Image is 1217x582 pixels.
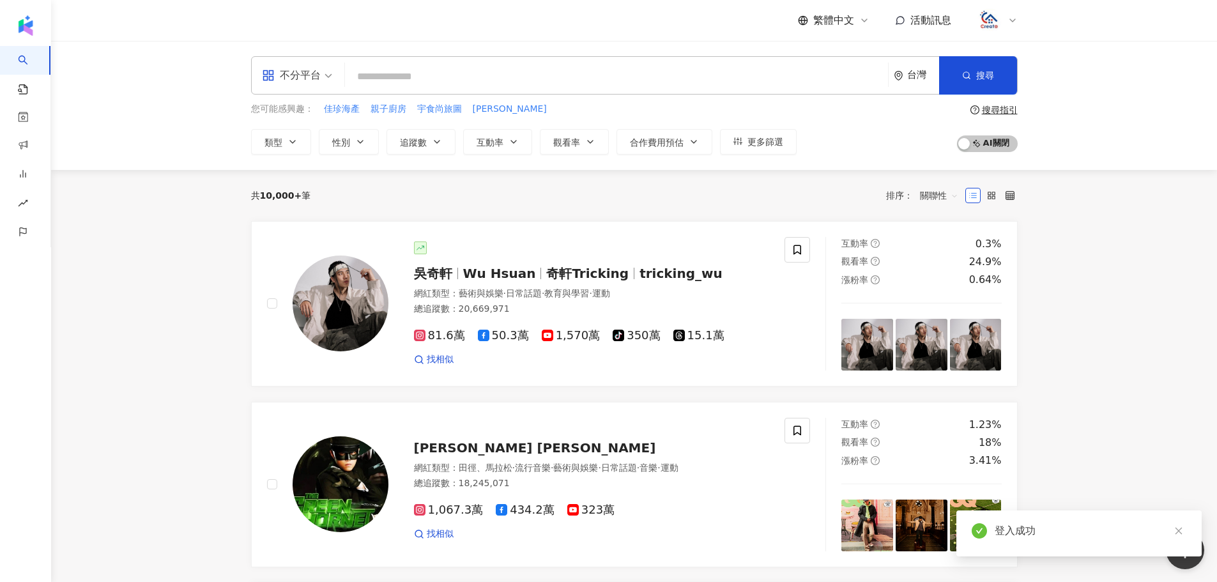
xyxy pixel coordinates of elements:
img: logo icon [15,15,36,36]
button: 宇食尚旅圖 [417,102,463,116]
span: 流行音樂 [515,463,551,473]
span: · [512,463,515,473]
span: 找相似 [427,528,454,540]
div: 台灣 [907,70,939,80]
span: question-circle [871,438,880,447]
img: logo.png [977,8,1002,33]
span: 日常話題 [506,288,542,298]
div: 網紅類型 ： [414,462,770,475]
button: 互動率 [463,129,532,155]
span: · [657,463,660,473]
span: · [551,463,553,473]
span: 音樂 [639,463,657,473]
div: 搜尋指引 [982,105,1018,115]
img: post-image [896,319,947,371]
span: 350萬 [613,329,660,342]
button: 佳珍海產 [323,102,360,116]
span: rise [18,190,28,219]
a: search [18,46,43,96]
span: question-circle [871,257,880,266]
span: [PERSON_NAME] [473,103,547,116]
span: 觀看率 [841,437,868,447]
div: 3.41% [969,454,1002,468]
span: · [542,288,544,298]
span: question-circle [871,275,880,284]
span: appstore [262,69,275,82]
span: 教育與學習 [544,288,589,298]
span: 323萬 [567,503,615,517]
span: 您可能感興趣： [251,103,314,116]
button: 搜尋 [939,56,1017,95]
img: post-image [950,319,1002,371]
span: 漲粉率 [841,275,868,285]
span: 奇軒Tricking [546,266,629,281]
div: 網紅類型 ： [414,287,770,300]
span: 互動率 [841,419,868,429]
span: 81.6萬 [414,329,465,342]
span: check-circle [972,523,987,539]
div: 不分平台 [262,65,321,86]
button: [PERSON_NAME] [472,102,547,116]
span: tricking_wu [639,266,723,281]
img: KOL Avatar [293,436,388,532]
span: 50.3萬 [478,329,529,342]
div: 0.64% [969,273,1002,287]
span: question-circle [970,105,979,114]
span: environment [894,71,903,80]
span: 藝術與娛樂 [459,288,503,298]
div: 排序： [886,185,965,206]
span: · [503,288,506,298]
a: KOL Avatar吳奇軒Wu Hsuan奇軒Trickingtricking_wu網紅類型：藝術與娛樂·日常話題·教育與學習·運動總追蹤數：20,669,97181.6萬50.3萬1,570萬... [251,221,1018,387]
button: 觀看率 [540,129,609,155]
img: post-image [841,319,893,371]
a: KOL Avatar[PERSON_NAME] [PERSON_NAME]網紅類型：田徑、馬拉松·流行音樂·藝術與娛樂·日常話題·音樂·運動總追蹤數：18,245,0711,067.3萬434.... [251,402,1018,567]
span: 更多篩選 [747,137,783,147]
img: post-image [896,500,947,551]
span: close [1174,526,1183,535]
span: 繁體中文 [813,13,854,27]
span: 1,067.3萬 [414,503,484,517]
span: 互動率 [477,137,503,148]
span: 合作費用預估 [630,137,684,148]
span: 佳珍海產 [324,103,360,116]
span: 吳奇軒 [414,266,452,281]
span: 日常話題 [601,463,637,473]
span: 觀看率 [841,256,868,266]
button: 合作費用預估 [616,129,712,155]
span: 追蹤數 [400,137,427,148]
span: question-circle [871,456,880,465]
span: 找相似 [427,353,454,366]
span: 15.1萬 [673,329,724,342]
span: 類型 [264,137,282,148]
span: 10,000+ [260,190,302,201]
span: 互動率 [841,238,868,249]
span: 性別 [332,137,350,148]
div: 總追蹤數 ： 20,669,971 [414,303,770,316]
div: 24.9% [969,255,1002,269]
div: 總追蹤數 ： 18,245,071 [414,477,770,490]
span: Wu Hsuan [463,266,536,281]
button: 性別 [319,129,379,155]
span: 活動訊息 [910,14,951,26]
span: · [589,288,592,298]
span: · [598,463,601,473]
span: 1,570萬 [542,329,601,342]
span: 親子廚房 [371,103,406,116]
img: post-image [841,500,893,551]
span: 宇食尚旅圖 [417,103,462,116]
div: 0.3% [976,237,1002,251]
button: 類型 [251,129,311,155]
span: 關聯性 [920,185,958,206]
span: 434.2萬 [496,503,555,517]
div: 共 筆 [251,190,311,201]
img: KOL Avatar [293,256,388,351]
a: 找相似 [414,353,454,366]
button: 親子廚房 [370,102,407,116]
span: 運動 [592,288,610,298]
span: [PERSON_NAME] [PERSON_NAME] [414,440,656,456]
span: question-circle [871,239,880,248]
div: 1.23% [969,418,1002,432]
div: 18% [979,436,1002,450]
button: 追蹤數 [387,129,455,155]
span: 漲粉率 [841,456,868,466]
